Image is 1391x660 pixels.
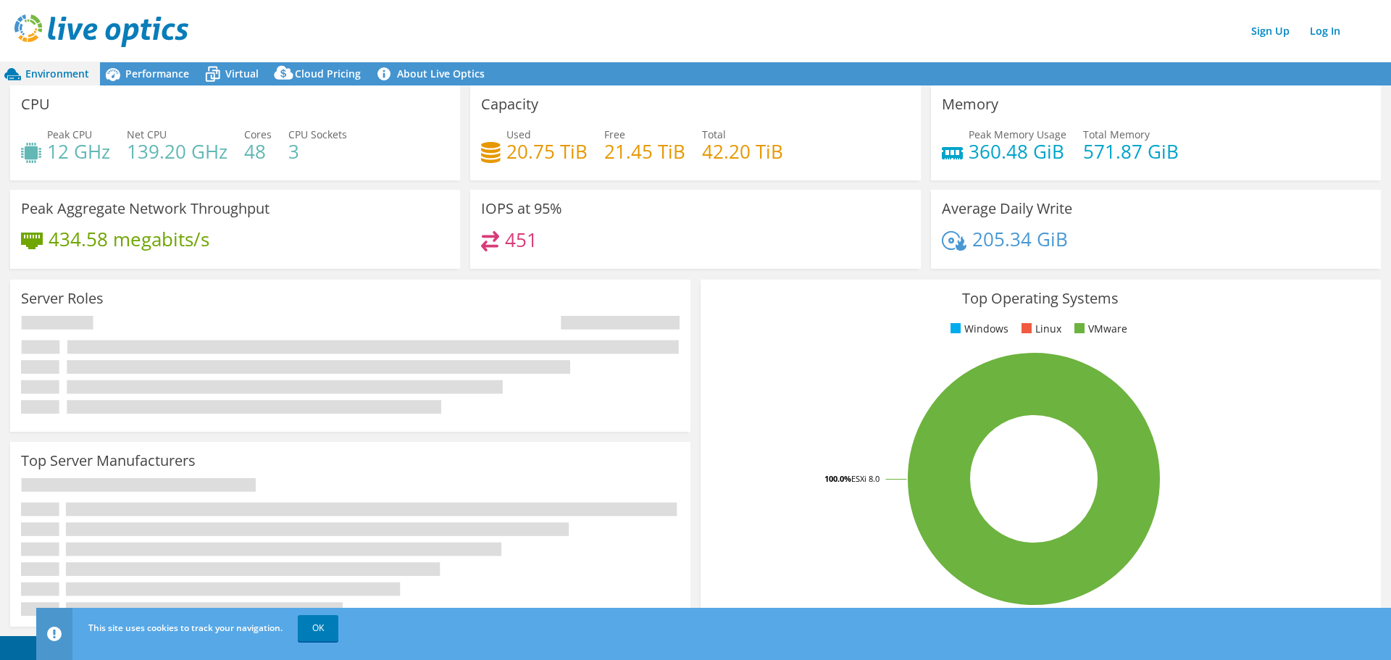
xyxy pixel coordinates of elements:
[25,67,89,80] span: Environment
[481,96,538,112] h3: Capacity
[244,143,272,159] h4: 48
[1071,321,1127,337] li: VMware
[225,67,259,80] span: Virtual
[604,143,685,159] h4: 21.45 TiB
[851,473,880,484] tspan: ESXi 8.0
[244,128,272,141] span: Cores
[288,143,347,159] h4: 3
[702,143,783,159] h4: 42.20 TiB
[481,201,562,217] h3: IOPS at 95%
[505,232,538,248] h4: 451
[49,231,209,247] h4: 434.58 megabits/s
[969,128,1066,141] span: Peak Memory Usage
[21,453,196,469] h3: Top Server Manufacturers
[125,67,189,80] span: Performance
[947,321,1008,337] li: Windows
[127,128,167,141] span: Net CPU
[47,143,110,159] h4: 12 GHz
[14,14,188,47] img: live_optics_svg.svg
[21,201,270,217] h3: Peak Aggregate Network Throughput
[47,128,92,141] span: Peak CPU
[21,96,50,112] h3: CPU
[1303,20,1348,41] a: Log In
[702,128,726,141] span: Total
[1083,143,1179,159] h4: 571.87 GiB
[942,201,1072,217] h3: Average Daily Write
[942,96,998,112] h3: Memory
[969,143,1066,159] h4: 360.48 GiB
[506,143,588,159] h4: 20.75 TiB
[88,622,283,634] span: This site uses cookies to track your navigation.
[127,143,227,159] h4: 139.20 GHz
[1244,20,1297,41] a: Sign Up
[295,67,361,80] span: Cloud Pricing
[1083,128,1150,141] span: Total Memory
[604,128,625,141] span: Free
[1018,321,1061,337] li: Linux
[298,615,338,641] a: OK
[711,291,1370,306] h3: Top Operating Systems
[21,291,104,306] h3: Server Roles
[288,128,347,141] span: CPU Sockets
[372,62,496,85] a: About Live Optics
[506,128,531,141] span: Used
[972,231,1068,247] h4: 205.34 GiB
[824,473,851,484] tspan: 100.0%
